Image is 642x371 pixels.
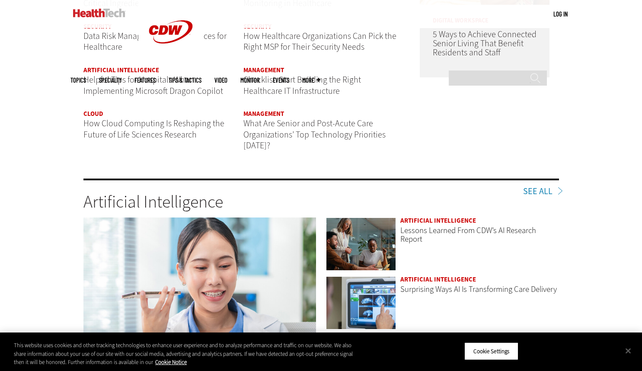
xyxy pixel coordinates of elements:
a: People reviewing research [326,217,396,272]
span: Specialty [99,77,121,83]
a: Xray machine in hospital [326,276,396,331]
a: MonITor [240,77,260,83]
a: CDW [138,57,203,66]
a: Features [134,77,156,83]
img: Home [73,9,125,17]
span: Topics [70,77,86,83]
a: Surprising Ways AI Is Transforming Care Delivery [400,284,557,294]
div: This website uses cookies and other tracking technologies to enhance user experience and to analy... [14,341,353,367]
a: More information about your privacy [155,358,187,366]
h3: Artificial Intelligence [83,193,559,211]
img: Xray machine in hospital [326,276,396,329]
button: Close [619,341,638,360]
a: Helpful Tips for Hospitals When Implementing Microsoft Dragon Copilot [83,74,223,97]
a: Artificial Intelligence [400,216,476,225]
a: Events [273,77,289,83]
a: Management [243,109,284,118]
img: Doctor using phone to dictate to tablet [83,217,316,357]
a: What Are Senior and Post-Acute Care Organizations’ Top Technology Priorities [DATE]? [243,118,386,151]
a: Tips & Tactics [169,77,201,83]
a: Log in [553,10,568,18]
a: Video [214,77,227,83]
a: Cloud [83,109,103,118]
a: Checklist: Start Building the Right Healthcare IT Infrastructure [243,74,361,97]
img: People reviewing research [326,217,396,271]
span: More [302,77,320,83]
a: Artificial Intelligence [400,275,476,284]
a: Lessons Learned From CDW’s AI Research Report [400,225,536,244]
div: User menu [553,10,568,19]
button: Cookie Settings [464,342,518,360]
a: See All [523,187,559,196]
a: How Cloud Computing Is Reshaping the Future of Life Sciences Research [83,118,224,141]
